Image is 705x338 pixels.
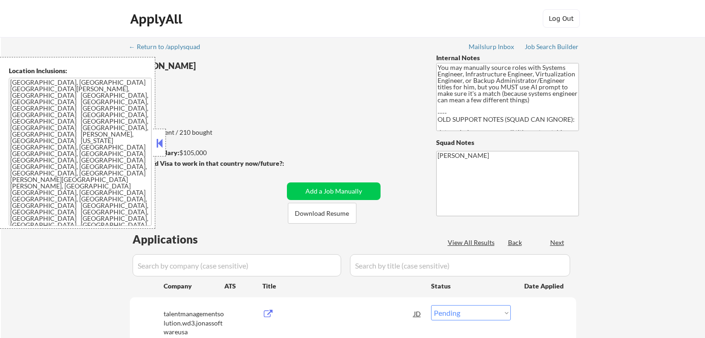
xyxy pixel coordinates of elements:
button: Add a Job Manually [287,182,381,200]
div: Applications [133,234,224,245]
div: ATS [224,282,262,291]
strong: Will need Visa to work in that country now/future?: [130,159,284,167]
div: Mailslurp Inbox [469,44,515,50]
div: ApplyAll [130,11,185,27]
div: Title [262,282,422,291]
div: Job Search Builder [525,44,579,50]
div: Location Inclusions: [9,66,152,75]
button: Download Resume [288,203,356,224]
div: Internal Notes [436,53,579,63]
a: ← Return to /applysquad [129,43,209,52]
div: Company [164,282,224,291]
button: Log Out [543,9,580,28]
input: Search by company (case sensitive) [133,254,341,276]
div: ← Return to /applysquad [129,44,209,50]
div: Next [550,238,565,247]
div: 26 sent / 210 bought [129,128,284,137]
div: JD [413,305,422,322]
div: View All Results [448,238,497,247]
div: [PERSON_NAME] [130,60,320,72]
div: Date Applied [524,282,565,291]
div: Squad Notes [436,138,579,147]
a: Job Search Builder [525,43,579,52]
div: $105,000 [129,148,284,157]
div: talentmanagementsolution.wd3.jonassoftwareusa [164,309,224,337]
a: Mailslurp Inbox [469,43,515,52]
div: Back [508,238,523,247]
input: Search by title (case sensitive) [350,254,570,276]
div: Status [431,277,511,294]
